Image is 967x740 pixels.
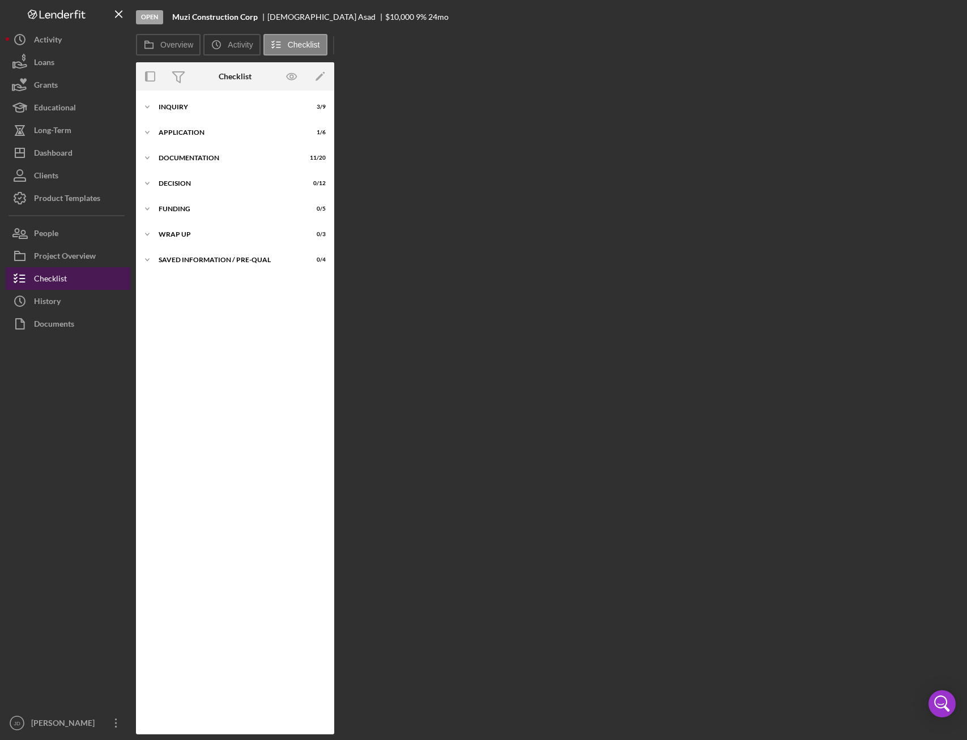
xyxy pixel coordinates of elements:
[159,104,297,110] div: Inquiry
[219,72,252,81] div: Checklist
[136,10,163,24] div: Open
[34,267,67,293] div: Checklist
[6,187,130,209] button: Product Templates
[6,74,130,96] button: Grants
[267,12,385,22] div: [DEMOGRAPHIC_DATA] Asad
[28,712,102,737] div: [PERSON_NAME]
[6,164,130,187] button: Clients
[14,720,20,726] text: JD
[305,206,326,212] div: 0 / 5
[6,267,130,290] button: Checklist
[34,290,61,315] div: History
[305,180,326,187] div: 0 / 12
[34,51,54,76] div: Loans
[6,51,130,74] button: Loans
[6,712,130,734] button: JD[PERSON_NAME]
[6,96,130,119] button: Educational
[305,256,326,263] div: 0 / 4
[305,129,326,136] div: 1 / 6
[34,313,74,338] div: Documents
[6,313,130,335] button: Documents
[159,231,297,238] div: Wrap up
[305,155,326,161] div: 11 / 20
[928,690,956,717] div: Open Intercom Messenger
[428,12,449,22] div: 24 mo
[34,142,73,167] div: Dashboard
[385,12,414,22] span: $10,000
[159,129,297,136] div: Application
[228,40,253,49] label: Activity
[305,104,326,110] div: 3 / 9
[34,164,58,190] div: Clients
[6,222,130,245] button: People
[159,206,297,212] div: Funding
[34,119,71,144] div: Long-Term
[288,40,320,49] label: Checklist
[34,74,58,99] div: Grants
[159,180,297,187] div: Decision
[203,34,260,55] button: Activity
[34,96,76,122] div: Educational
[34,28,62,54] div: Activity
[6,290,130,313] button: History
[159,256,297,263] div: Saved Information / Pre-Qual
[6,245,130,267] button: Project Overview
[34,222,58,247] div: People
[34,245,96,270] div: Project Overview
[416,12,427,22] div: 9 %
[160,40,193,49] label: Overview
[172,12,258,22] b: Muzi Construction Corp
[6,142,130,164] button: Dashboard
[34,187,100,212] div: Product Templates
[263,34,327,55] button: Checklist
[305,231,326,238] div: 0 / 3
[159,155,297,161] div: Documentation
[136,34,201,55] button: Overview
[6,119,130,142] button: Long-Term
[6,28,130,51] button: Activity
